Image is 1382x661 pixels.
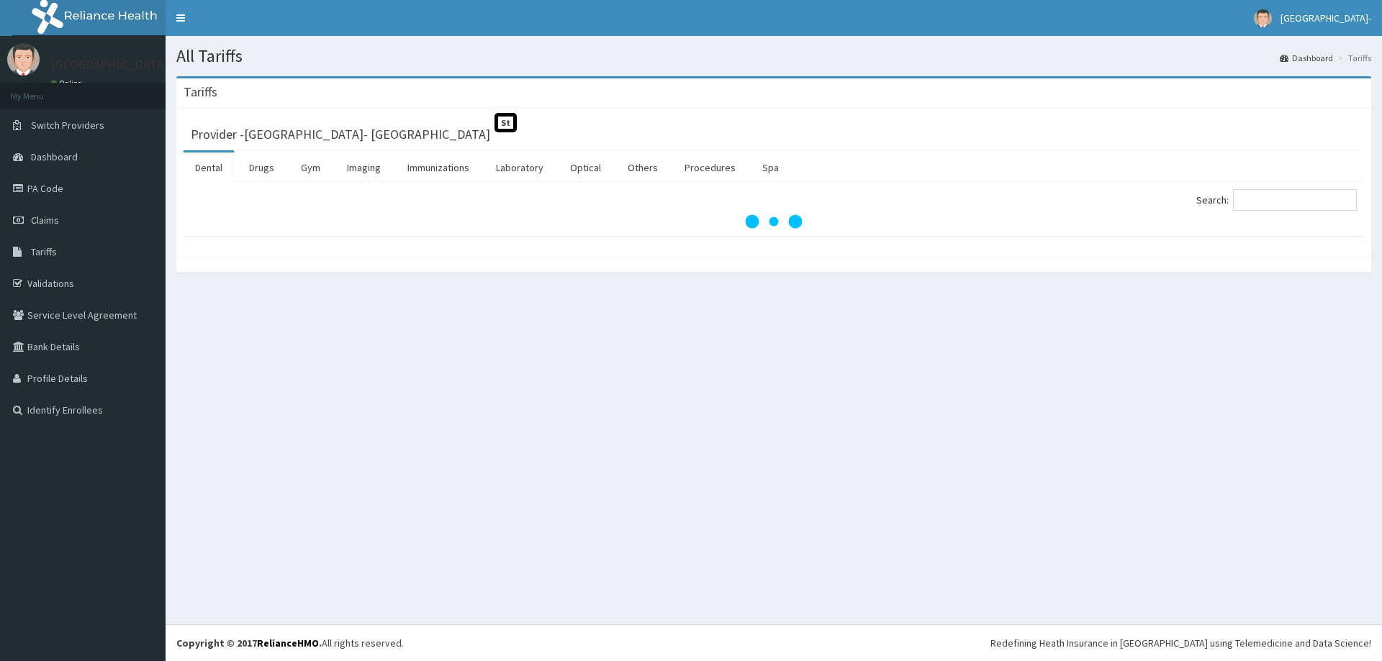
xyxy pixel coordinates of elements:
a: Online [50,78,85,88]
a: Laboratory [484,152,555,183]
svg: audio-loading [745,193,803,250]
span: [GEOGRAPHIC_DATA]- [1281,12,1371,24]
h3: Provider - [GEOGRAPHIC_DATA]- [GEOGRAPHIC_DATA] [191,128,490,141]
li: Tariffs [1334,52,1371,64]
a: RelianceHMO [257,637,319,649]
span: Claims [31,214,59,227]
a: Others [616,152,669,183]
img: User Image [7,43,40,76]
span: Switch Providers [31,119,104,132]
span: Dashboard [31,150,78,163]
label: Search: [1196,189,1357,211]
a: Optical [559,152,613,183]
img: User Image [1254,9,1272,27]
a: Imaging [335,152,392,183]
h1: All Tariffs [176,47,1371,65]
a: Dental [184,152,234,183]
a: Dashboard [1280,52,1333,64]
div: Redefining Heath Insurance in [GEOGRAPHIC_DATA] using Telemedicine and Data Science! [990,636,1371,650]
span: St [494,113,517,132]
a: Procedures [673,152,747,183]
a: Immunizations [396,152,481,183]
footer: All rights reserved. [166,624,1382,661]
a: Drugs [238,152,286,183]
p: [GEOGRAPHIC_DATA]- [50,58,173,71]
input: Search: [1233,189,1357,211]
a: Spa [751,152,790,183]
strong: Copyright © 2017 . [176,637,322,649]
a: Gym [289,152,332,183]
h3: Tariffs [184,86,217,99]
span: Tariffs [31,245,57,258]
